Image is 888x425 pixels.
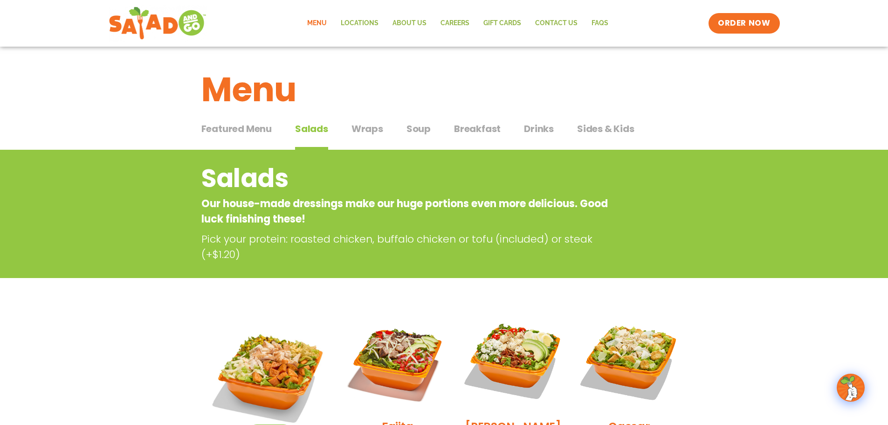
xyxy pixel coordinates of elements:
img: new-SAG-logo-768×292 [109,5,207,42]
span: Soup [406,122,431,136]
span: Featured Menu [201,122,272,136]
nav: Menu [300,13,615,34]
span: Salads [295,122,328,136]
div: Tabbed content [201,118,687,150]
h1: Menu [201,64,687,115]
span: Breakfast [454,122,501,136]
h2: Salads [201,160,612,197]
a: GIFT CARDS [476,13,528,34]
a: ORDER NOW [709,13,779,34]
a: About Us [385,13,434,34]
span: Drinks [524,122,554,136]
img: wpChatIcon [838,375,864,401]
img: Product photo for Caesar Salad [578,310,680,411]
a: Locations [334,13,385,34]
img: Product photo for Cobb Salad [462,310,564,411]
img: Product photo for Fajita Salad [346,310,448,411]
p: Pick your protein: roasted chicken, buffalo chicken or tofu (included) or steak (+$1.20) [201,231,616,262]
span: Sides & Kids [577,122,634,136]
a: Contact Us [528,13,585,34]
a: Careers [434,13,476,34]
span: ORDER NOW [718,18,770,29]
a: FAQs [585,13,615,34]
p: Our house-made dressings make our huge portions even more delicious. Good luck finishing these! [201,196,612,227]
a: Menu [300,13,334,34]
span: Wraps [351,122,383,136]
